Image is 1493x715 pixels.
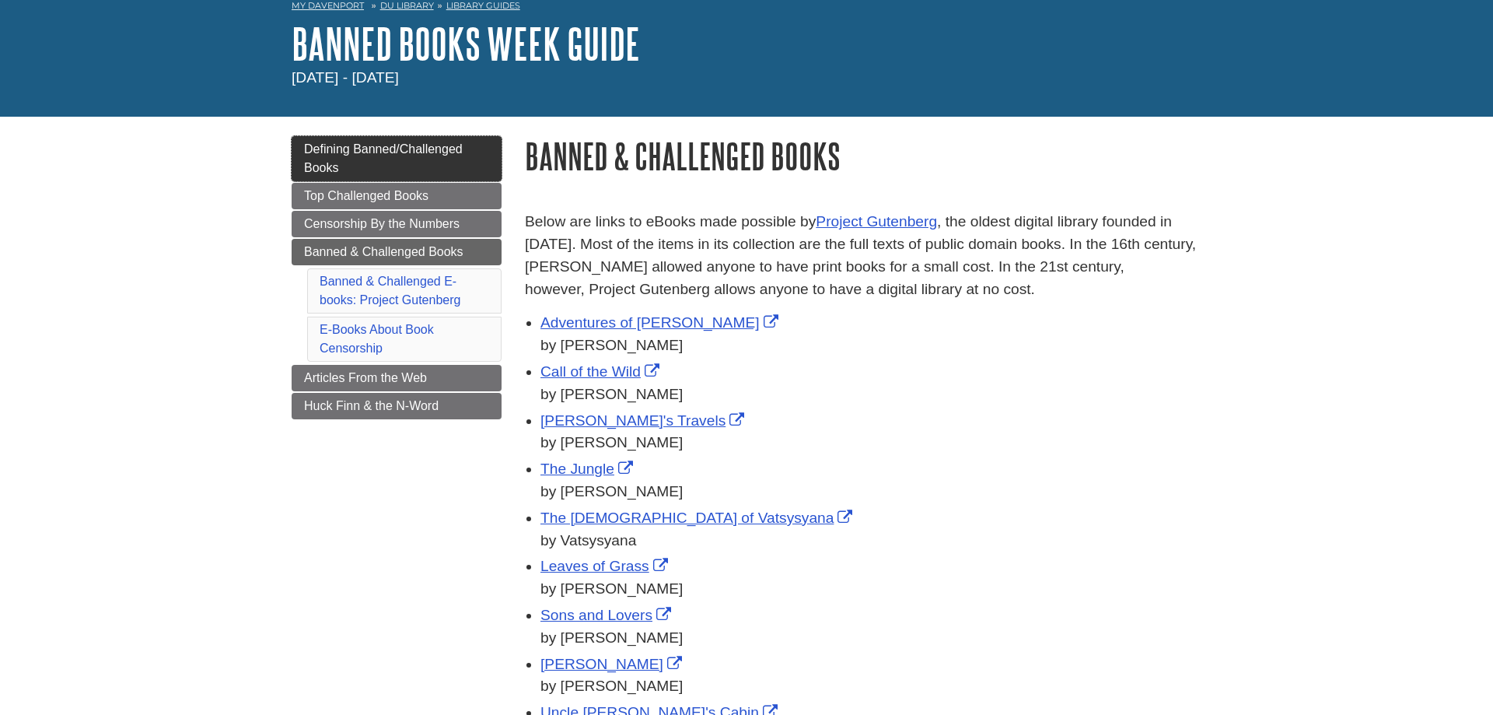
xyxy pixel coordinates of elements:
a: Link opens in new window [540,607,675,623]
a: Link opens in new window [540,461,637,477]
div: by Vatsysyana [540,530,1201,552]
a: Link opens in new window [540,412,748,429]
div: by [PERSON_NAME] [540,675,1201,698]
a: E-Books About Book Censorship [320,323,434,355]
div: by [PERSON_NAME] [540,432,1201,454]
a: Banned Books Week Guide [292,19,640,68]
a: Link opens in new window [540,363,663,380]
div: by [PERSON_NAME] [540,627,1201,650]
a: Top Challenged Books [292,183,502,209]
span: Defining Banned/Challenged Books [304,142,463,174]
span: Articles From the Web [304,371,427,384]
div: Guide Page Menu [292,136,502,419]
div: by [PERSON_NAME] [540,335,1201,357]
span: Huck Finn & the N-Word [304,399,439,412]
a: Project Gutenberg [816,213,937,230]
h1: Banned & Challenged Books [525,136,1201,176]
span: Banned & Challenged Books [304,245,463,258]
p: Below are links to eBooks made possible by , the oldest digital library founded in [DATE]. Most o... [525,211,1201,300]
a: Banned & Challenged E-books: Project Gutenberg [320,275,460,307]
div: by [PERSON_NAME] [540,384,1201,406]
span: Censorship By the Numbers [304,217,460,230]
a: Defining Banned/Challenged Books [292,136,502,181]
a: Censorship By the Numbers [292,211,502,237]
a: Banned & Challenged Books [292,239,502,265]
div: by [PERSON_NAME] [540,578,1201,601]
span: [DATE] - [DATE] [292,69,399,86]
a: Articles From the Web [292,365,502,391]
div: by [PERSON_NAME] [540,481,1201,503]
a: Huck Finn & the N-Word [292,393,502,419]
a: Link opens in new window [540,558,672,574]
a: Link opens in new window [540,314,782,331]
a: Link opens in new window [540,656,686,672]
span: Top Challenged Books [304,189,428,202]
a: Link opens in new window [540,510,856,526]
